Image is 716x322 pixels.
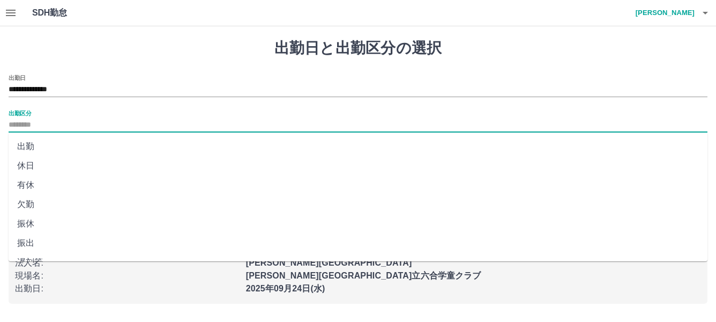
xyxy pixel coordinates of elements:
[9,195,707,214] li: 欠勤
[9,175,707,195] li: 有休
[15,282,240,295] p: 出勤日 :
[9,109,31,117] label: 出勤区分
[9,137,707,156] li: 出勤
[9,233,707,253] li: 振出
[9,74,26,82] label: 出勤日
[9,156,707,175] li: 休日
[15,269,240,282] p: 現場名 :
[246,271,481,280] b: [PERSON_NAME][GEOGRAPHIC_DATA]立六合学童クラブ
[246,284,325,293] b: 2025年09月24日(水)
[9,253,707,272] li: 遅刻等
[9,39,707,57] h1: 出勤日と出勤区分の選択
[9,214,707,233] li: 振休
